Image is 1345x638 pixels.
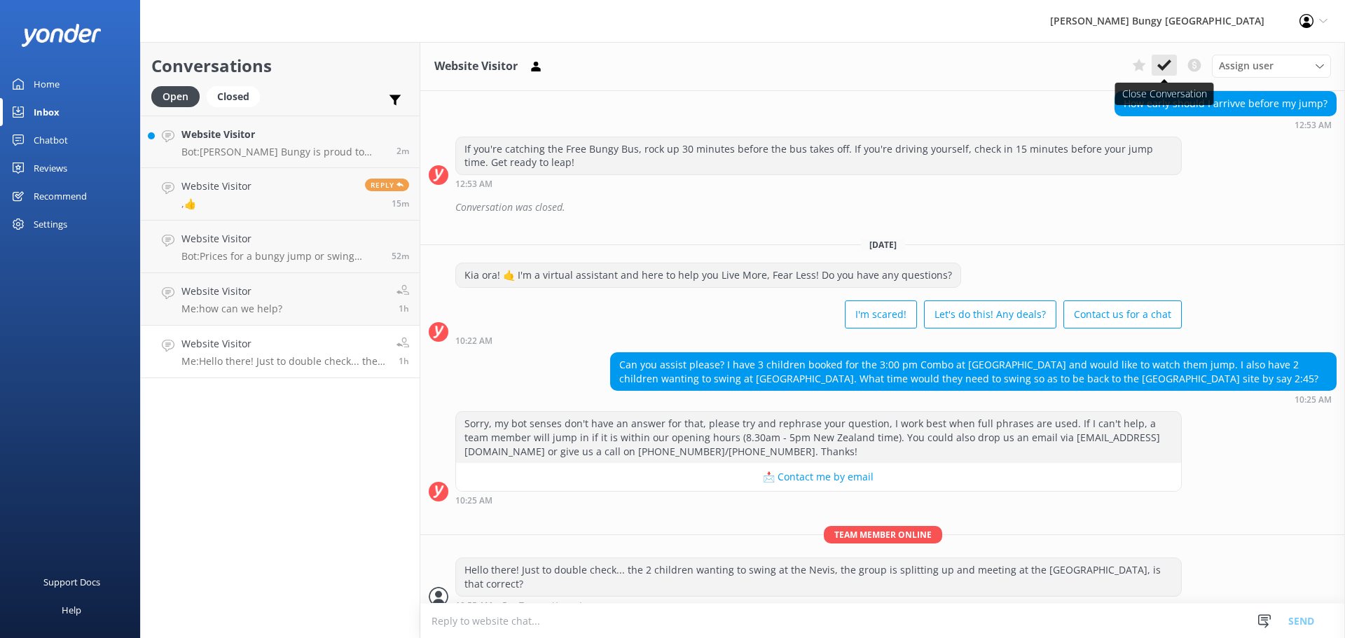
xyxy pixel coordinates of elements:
[181,127,386,142] h4: Website Visitor
[610,394,1337,404] div: Oct 05 2025 10:25am (UTC +13:00) Pacific/Auckland
[392,250,409,262] span: Oct 05 2025 11:23am (UTC +13:00) Pacific/Auckland
[181,179,251,194] h4: Website Visitor
[455,337,492,345] strong: 10:22 AM
[181,284,282,299] h4: Website Visitor
[1295,396,1332,404] strong: 10:25 AM
[141,326,420,378] a: Website VisitorMe:Hello there! Just to double check... the 2 children wanting to swing at the Nev...
[456,412,1181,463] div: Sorry, my bot senses don't have an answer for that, please try and rephrase your question, I work...
[21,24,102,47] img: yonder-white-logo.png
[399,355,409,367] span: Oct 05 2025 10:55am (UTC +13:00) Pacific/Auckland
[455,180,492,188] strong: 12:53 AM
[1212,55,1331,77] div: Assign User
[34,210,67,238] div: Settings
[455,195,1337,219] div: Conversation was closed.
[151,53,409,79] h2: Conversations
[1219,58,1274,74] span: Assign user
[455,495,1182,505] div: Oct 05 2025 10:25am (UTC +13:00) Pacific/Auckland
[455,335,1182,345] div: Oct 05 2025 10:22am (UTC +13:00) Pacific/Auckland
[456,463,1181,491] button: 📩 Contact me by email
[824,526,942,543] span: Team member online
[141,273,420,326] a: Website VisitorMe:how can we help?1h
[455,497,492,505] strong: 10:25 AM
[1115,92,1336,116] div: How early should I arrivve before my jump?
[34,154,67,182] div: Reviews
[141,168,420,221] a: Website Visitor,👍Reply15m
[924,300,1056,328] button: Let's do this! Any deals?
[455,179,1182,188] div: Oct 03 2025 12:53am (UTC +13:00) Pacific/Auckland
[1295,121,1332,130] strong: 12:53 AM
[141,221,420,273] a: Website VisitorBot:Prices for a bungy jump or swing depend on the location and the thrill you pic...
[1063,300,1182,328] button: Contact us for a chat
[392,197,409,209] span: Oct 05 2025 12:01pm (UTC +13:00) Pacific/Auckland
[456,558,1181,595] div: Hello there! Just to double check... the 2 children wanting to swing at the Nevis, the group is s...
[396,145,409,157] span: Oct 05 2025 12:13pm (UTC +13:00) Pacific/Auckland
[181,250,381,263] p: Bot: Prices for a bungy jump or swing depend on the location and the thrill you pick! For the lat...
[365,179,409,191] span: Reply
[429,195,1337,219] div: 2025-10-02T21:29:32.682
[34,126,68,154] div: Chatbot
[434,57,518,76] h3: Website Visitor
[181,231,381,247] h4: Website Visitor
[43,568,100,596] div: Support Docs
[34,182,87,210] div: Recommend
[181,355,386,368] p: Me: Hello there! Just to double check... the 2 children wanting to swing at the Nevis, the group ...
[845,300,917,328] button: I'm scared!
[502,602,542,610] span: Res Team
[151,88,207,104] a: Open
[207,88,267,104] a: Closed
[181,146,386,158] p: Bot: [PERSON_NAME] Bungy is proud to hold a proven safety record. Stick to the crew's instruction...
[611,353,1336,390] div: Can you assist please? I have 3 children booked for the 3:00 pm Combo at [GEOGRAPHIC_DATA] and wo...
[1115,120,1337,130] div: Oct 03 2025 12:53am (UTC +13:00) Pacific/Auckland
[34,70,60,98] div: Home
[34,98,60,126] div: Inbox
[399,303,409,314] span: Oct 05 2025 11:12am (UTC +13:00) Pacific/Auckland
[861,239,905,251] span: [DATE]
[151,86,200,107] div: Open
[181,303,282,315] p: Me: how can we help?
[546,602,581,610] span: • Unread
[455,600,1182,610] div: Oct 05 2025 10:55am (UTC +13:00) Pacific/Auckland
[141,116,420,168] a: Website VisitorBot:[PERSON_NAME] Bungy is proud to hold a proven safety record. Stick to the crew...
[62,596,81,624] div: Help
[455,602,492,610] strong: 10:55 AM
[181,197,251,210] p: ,👍
[456,263,960,287] div: Kia ora! 🤙 I'm a virtual assistant and here to help you Live More, Fear Less! Do you have any que...
[456,137,1181,174] div: If you're catching the Free Bungy Bus, rock up 30 minutes before the bus takes off. If you're dri...
[181,336,386,352] h4: Website Visitor
[207,86,260,107] div: Closed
